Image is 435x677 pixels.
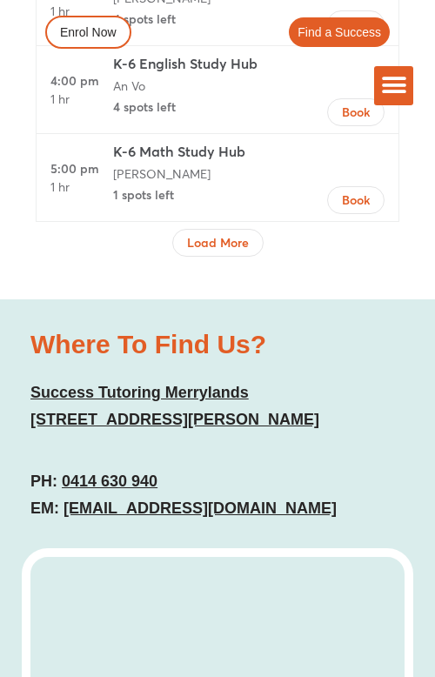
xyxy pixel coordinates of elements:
span: EM: [30,499,59,517]
span: PH: [30,473,57,490]
a: Success Tutoring Merrylands[STREET_ADDRESS][PERSON_NAME] [30,384,319,428]
h2: Where To Find Us? [30,327,266,362]
a: Enrol Now [45,16,131,49]
span: Enrol Now [60,26,117,38]
span: Find a Success [298,26,381,38]
iframe: Chat Widget [137,480,435,677]
a: 0414 630 940 [62,473,157,490]
div: Menu Toggle [374,66,413,105]
a: Find a Success [289,17,390,47]
a: [EMAIL_ADDRESS][DOMAIN_NAME] [64,499,337,517]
